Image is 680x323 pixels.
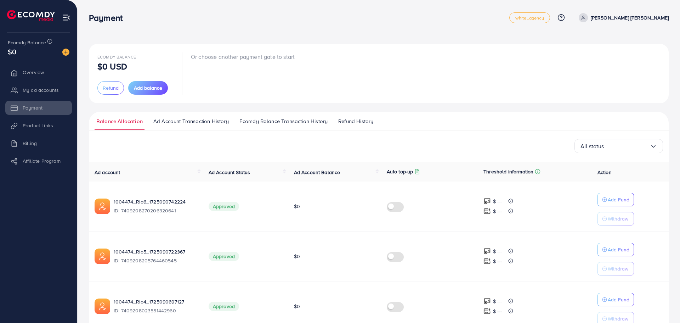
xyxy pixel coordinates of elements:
[114,257,197,264] span: ID: 7409208205764460545
[608,295,629,304] p: Add Fund
[608,215,628,223] p: Withdraw
[209,252,239,261] span: Approved
[97,54,136,60] span: Ecomdy Balance
[483,307,491,315] img: top-up amount
[493,197,502,206] p: $ ---
[209,202,239,211] span: Approved
[97,62,127,71] p: $0 USD
[95,169,120,176] span: Ad account
[95,199,110,214] img: ic-ads-acc.e4c84228.svg
[89,13,128,23] h3: Payment
[597,212,634,225] button: Withdraw
[96,117,143,125] span: Balance Allocation
[483,167,533,176] p: Threshold information
[509,12,550,23] a: white_agency
[483,207,491,215] img: top-up amount
[597,262,634,275] button: Withdraw
[591,13,669,22] p: [PERSON_NAME] [PERSON_NAME]
[103,84,119,91] span: Refund
[114,298,197,305] a: 1004474_Rio4_1725090697127
[493,297,502,306] p: $ ---
[294,303,300,310] span: $0
[608,264,628,273] p: Withdraw
[114,248,197,264] div: <span class='underline'>1004474_Rio5_1725090722367</span></br>7409208205764460545
[134,84,162,91] span: Add balance
[8,46,16,57] span: $0
[608,195,629,204] p: Add Fund
[608,314,628,323] p: Withdraw
[128,81,168,95] button: Add balance
[493,257,502,266] p: $ ---
[338,117,373,125] span: Refund History
[483,297,491,305] img: top-up amount
[493,307,502,316] p: $ ---
[114,307,197,314] span: ID: 7409208023551442960
[62,49,69,56] img: image
[483,257,491,265] img: top-up amount
[62,13,70,22] img: menu
[8,39,46,46] span: Ecomdy Balance
[604,141,650,152] input: Search for option
[114,198,197,205] a: 1004474_Rio6_1725090742224
[597,193,634,206] button: Add Fund
[294,169,340,176] span: Ad Account Balance
[483,197,491,205] img: top-up amount
[7,10,55,21] img: logo
[576,13,669,22] a: [PERSON_NAME] [PERSON_NAME]
[97,81,124,95] button: Refund
[114,198,197,215] div: <span class='underline'>1004474_Rio6_1725090742224</span></br>7409208270206320641
[597,293,634,306] button: Add Fund
[483,247,491,255] img: top-up amount
[209,302,239,311] span: Approved
[608,245,629,254] p: Add Fund
[493,247,502,256] p: $ ---
[95,299,110,314] img: ic-ads-acc.e4c84228.svg
[153,117,229,125] span: Ad Account Transaction History
[95,249,110,264] img: ic-ads-acc.e4c84228.svg
[574,139,663,153] div: Search for option
[493,207,502,216] p: $ ---
[597,243,634,256] button: Add Fund
[114,207,197,214] span: ID: 7409208270206320641
[191,52,295,61] p: Or choose another payment gate to start
[294,253,300,260] span: $0
[114,248,197,255] a: 1004474_Rio5_1725090722367
[387,167,413,176] p: Auto top-up
[580,141,604,152] span: All status
[597,169,612,176] span: Action
[209,169,250,176] span: Ad Account Status
[114,298,197,314] div: <span class='underline'>1004474_Rio4_1725090697127</span></br>7409208023551442960
[294,203,300,210] span: $0
[515,16,544,20] span: white_agency
[239,117,328,125] span: Ecomdy Balance Transaction History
